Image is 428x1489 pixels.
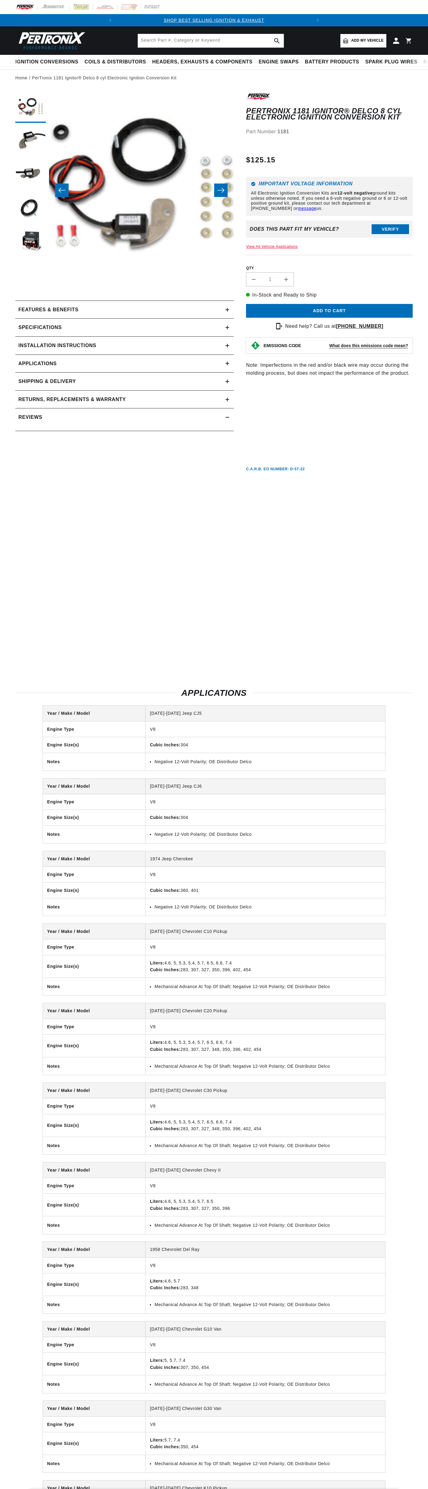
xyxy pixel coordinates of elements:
[146,1273,385,1296] td: 4.6, 5.7 283, 348
[43,1178,146,1193] th: Engine Type
[104,14,116,26] button: Translation missing: en.sections.announcements.previous_announcement
[146,1035,385,1057] td: 4.6, 5, 5.3, 5.4, 5.7, 6.5, 6.6, 7.4 283, 307, 327, 348, 350, 396, 402, 454
[150,1126,180,1131] strong: Cubic Inches:
[116,17,311,24] div: Announcement
[146,706,385,721] td: [DATE]-[DATE] Jeep CJ5
[15,74,28,81] a: Home
[150,1444,180,1449] strong: Cubic Inches:
[138,34,284,47] input: Search Part #, Category or Keyword
[246,244,298,249] a: View All Vehicle Applications
[214,184,228,197] button: Slide right
[43,1216,146,1234] th: Notes
[43,1273,146,1296] th: Engine Size(s)
[251,341,260,350] img: Emissions code
[43,1432,146,1455] th: Engine Size(s)
[146,882,385,898] td: 360, 401
[365,59,417,65] span: Spark Plug Wires
[146,1337,385,1353] td: V8
[150,1120,164,1124] strong: Liters:
[302,55,362,69] summary: Battery Products
[337,191,373,195] strong: 12-volt negative
[43,882,146,898] th: Engine Size(s)
[15,55,81,69] summary: Ignition Conversions
[43,737,146,753] th: Engine Size(s)
[15,92,234,288] media-gallery: Gallery Viewer
[246,304,413,318] button: Add to cart
[43,1401,146,1416] th: Year / Make / Model
[146,1083,385,1098] td: [DATE]-[DATE] Chevrolet C30 Pickup
[246,128,413,136] div: Part Number:
[246,266,413,271] label: QTY
[154,1301,381,1308] li: Mechanical Advance At Top Of Shaft; Negative 12-Volt Polarity; OE Distributor Delco
[43,794,146,810] th: Engine Type
[43,898,146,916] th: Notes
[146,924,385,939] td: [DATE]-[DATE] Chevrolet C10 Pickup
[43,1375,146,1393] th: Notes
[43,1321,146,1337] th: Year / Make / Model
[43,978,146,995] th: Notes
[351,38,384,44] span: Add my vehicle
[43,955,146,978] th: Engine Size(s)
[154,831,381,838] li: Negative 12-Volt Polarity; OE Distributor Delco
[340,34,386,47] a: Add my vehicle
[146,1401,385,1416] td: [DATE]-[DATE] Chevrolet G30 Van
[43,825,146,843] th: Notes
[150,1040,164,1045] strong: Liters:
[15,74,413,81] nav: breadcrumbs
[146,867,385,882] td: V8
[43,1337,146,1353] th: Engine Type
[146,1257,385,1273] td: V8
[146,1114,385,1137] td: 4.6, 5, 5.3, 5.4, 5.7, 6.5, 6.6, 7.4 283, 307, 327, 348, 350, 396, 402, 454
[154,1142,381,1149] li: Mechanical Advance At Top Of Shaft; Negative 12-Volt Polarity; OE Distributor Delco
[146,794,385,810] td: V8
[18,342,96,350] h2: Installation instructions
[18,413,42,421] h2: Reviews
[329,343,408,348] strong: What does this emissions code mean?
[150,742,180,747] strong: Cubic Inches:
[43,1242,146,1257] th: Year / Make / Model
[15,193,46,224] button: Load image 4 in gallery view
[43,1296,146,1313] th: Notes
[15,373,234,390] summary: Shipping & Delivery
[149,55,256,69] summary: Headers, Exhausts & Components
[298,206,316,211] a: message
[312,14,324,26] button: Translation missing: en.sections.announcements.next_announcement
[263,343,301,348] strong: EMISSIONS CODE
[150,1206,180,1211] strong: Cubic Inches:
[146,955,385,978] td: 4.6, 5, 5.3, 5.4, 5.7, 6.5, 6.6, 7.4 283, 307, 327, 350, 396, 402, 454
[18,360,57,368] span: Applications
[154,1460,381,1467] li: Mechanical Advance At Top Of Shaft; Negative 12-Volt Polarity; OE Distributor Delco
[246,108,413,120] h1: PerTronix 1181 Ignitor® Delco 8 cyl Electronic Ignition Conversion Kit
[250,226,339,232] div: Does This part fit My vehicle?
[43,939,146,955] th: Engine Type
[246,467,305,472] p: C.A.R.B. EO Number: D-57-22
[15,355,234,373] a: Applications
[146,810,385,825] td: 304
[146,1003,385,1019] td: [DATE]-[DATE] Chevrolet C20 Pickup
[18,396,126,404] h2: Returns, Replacements & Warranty
[18,324,62,332] h2: Specifications
[154,983,381,990] li: Mechanical Advance At Top Of Shaft; Negative 12-Volt Polarity; OE Distributor Delco
[278,129,289,134] strong: 1181
[150,1199,164,1204] strong: Liters:
[146,737,385,753] td: 304
[150,815,180,820] strong: Cubic Inches:
[43,1257,146,1273] th: Engine Type
[43,1114,146,1137] th: Engine Size(s)
[116,17,311,24] div: 1 of 2
[336,324,383,329] a: [PHONE_NUMBER]
[305,59,359,65] span: Battery Products
[372,224,409,234] button: Verify
[146,1098,385,1114] td: V8
[251,191,408,211] p: All Electronic Ignition Conversion Kits are ground kits unless otherwise noted. If you need a 6-v...
[150,960,164,965] strong: Liters:
[251,182,408,186] h6: Important Voltage Information
[246,154,275,165] span: $125.15
[15,59,78,65] span: Ignition Conversions
[154,1063,381,1070] li: Mechanical Advance At Top Of Shaft; Negative 12-Volt Polarity; OE Distributor Delco
[146,851,385,867] td: 1974 Jeep Cherokee
[43,1194,146,1216] th: Engine Size(s)
[146,939,385,955] td: V8
[285,322,384,330] p: Need help? Call us at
